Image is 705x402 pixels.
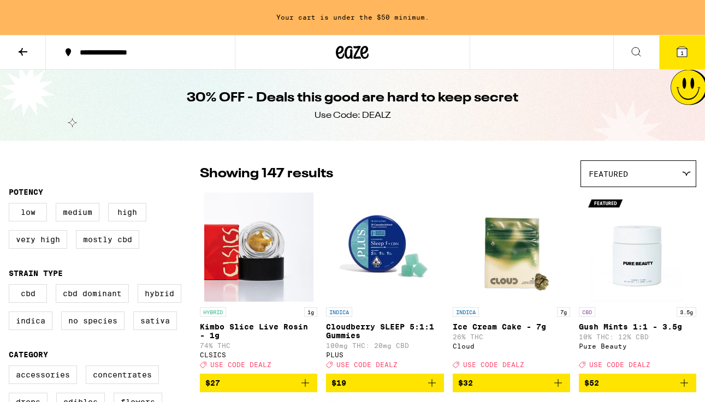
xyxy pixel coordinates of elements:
[326,322,443,340] p: Cloudberry SLEEP 5:1:1 Gummies
[453,343,570,350] div: Cloud
[330,193,440,302] img: PLUS - Cloudberry SLEEP 5:1:1 Gummies
[56,284,129,303] label: CBD Dominant
[200,322,317,340] p: Kimbo Slice Live Rosin - 1g
[589,361,650,368] span: USE CODE DEALZ
[200,165,333,183] p: Showing 147 results
[9,203,47,221] label: Low
[61,311,125,330] label: No Species
[9,269,63,278] legend: Strain Type
[200,307,226,317] p: HYBRID
[579,193,696,374] a: Open page for Gush Mints 1:1 - 3.5g from Pure Beauty
[453,307,479,317] p: INDICA
[326,374,443,392] button: Add to bag
[326,307,352,317] p: INDICA
[326,193,443,374] a: Open page for Cloudberry SLEEP 5:1:1 Gummies from PLUS
[108,203,146,221] label: High
[326,351,443,358] div: PLUS
[304,307,317,317] p: 1g
[579,333,696,340] p: 10% THC: 12% CBD
[579,322,696,331] p: Gush Mints 1:1 - 3.5g
[315,110,391,122] div: Use Code: DEALZ
[579,343,696,350] div: Pure Beauty
[138,284,181,303] label: Hybrid
[76,230,139,249] label: Mostly CBD
[205,379,220,387] span: $27
[200,342,317,349] p: 74% THC
[326,342,443,349] p: 100mg THC: 20mg CBD
[200,374,317,392] button: Add to bag
[9,230,67,249] label: Very High
[86,365,159,384] label: Concentrates
[589,170,628,178] span: Featured
[677,307,696,317] p: 3.5g
[659,35,705,69] button: 1
[204,193,313,302] img: CLSICS - Kimbo Slice Live Rosin - 1g
[200,193,317,374] a: Open page for Kimbo Slice Live Rosin - 1g from CLSICS
[9,365,77,384] label: Accessories
[133,311,177,330] label: Sativa
[9,350,48,359] legend: Category
[187,89,518,107] h1: 30% OFF - Deals this good are hard to keep secret
[457,193,566,302] img: Cloud - Ice Cream Cake - 7g
[579,374,696,392] button: Add to bag
[453,322,570,331] p: Ice Cream Cake - 7g
[56,203,99,221] label: Medium
[453,374,570,392] button: Add to bag
[458,379,473,387] span: $32
[9,311,52,330] label: Indica
[583,193,692,302] img: Pure Beauty - Gush Mints 1:1 - 3.5g
[584,379,599,387] span: $52
[200,351,317,358] div: CLSICS
[579,307,595,317] p: CBD
[557,307,570,317] p: 7g
[210,361,271,368] span: USE CODE DEALZ
[463,361,524,368] span: USE CODE DEALZ
[336,361,398,368] span: USE CODE DEALZ
[680,50,684,56] span: 1
[453,333,570,340] p: 26% THC
[9,284,47,303] label: CBD
[331,379,346,387] span: $19
[453,193,570,374] a: Open page for Ice Cream Cake - 7g from Cloud
[9,188,43,196] legend: Potency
